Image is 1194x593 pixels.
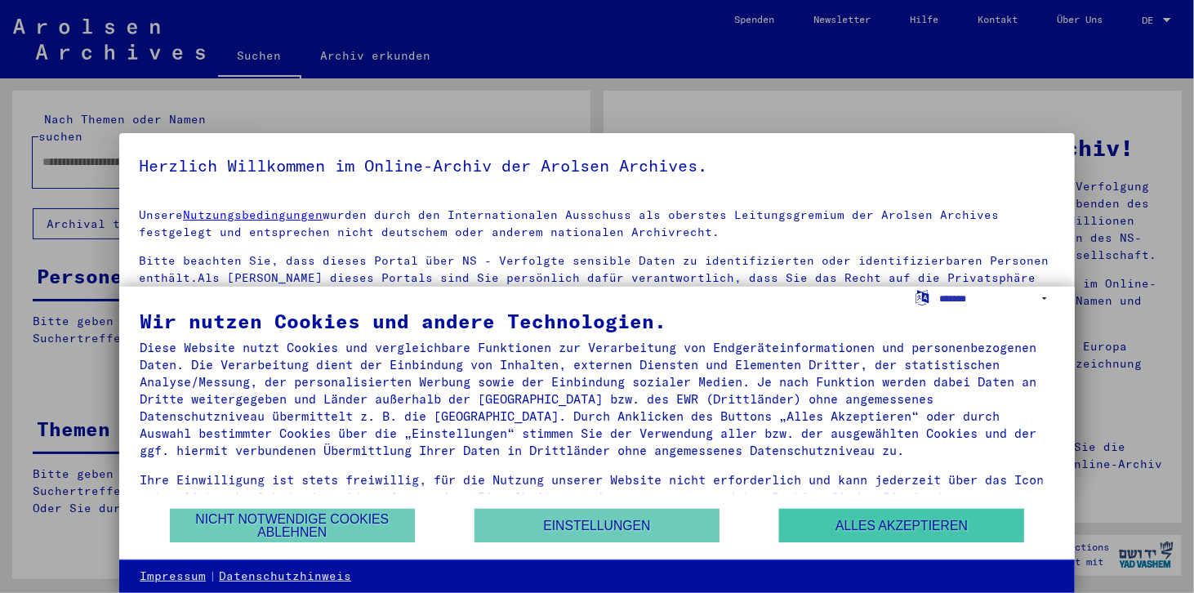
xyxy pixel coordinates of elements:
[140,339,1054,459] div: Diese Website nutzt Cookies und vergleichbare Funktionen zur Verarbeitung von Endgeräteinformatio...
[139,252,1055,338] p: Bitte beachten Sie, dass dieses Portal über NS - Verfolgte sensible Daten zu identifizierten oder...
[939,287,1054,310] select: Sprache auswählen
[219,568,351,585] a: Datenschutzhinweis
[183,207,323,222] a: Nutzungsbedingungen
[914,289,931,305] label: Sprache auswählen
[140,471,1054,523] div: Ihre Einwilligung ist stets freiwillig, für die Nutzung unserer Website nicht erforderlich und ka...
[474,509,720,542] button: Einstellungen
[140,568,206,585] a: Impressum
[140,311,1054,331] div: Wir nutzen Cookies und andere Technologien.
[170,509,415,542] button: Nicht notwendige Cookies ablehnen
[139,207,1055,241] p: Unsere wurden durch den Internationalen Ausschuss als oberstes Leitungsgremium der Arolsen Archiv...
[139,153,1055,179] h5: Herzlich Willkommen im Online-Archiv der Arolsen Archives.
[779,509,1024,542] button: Alles akzeptieren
